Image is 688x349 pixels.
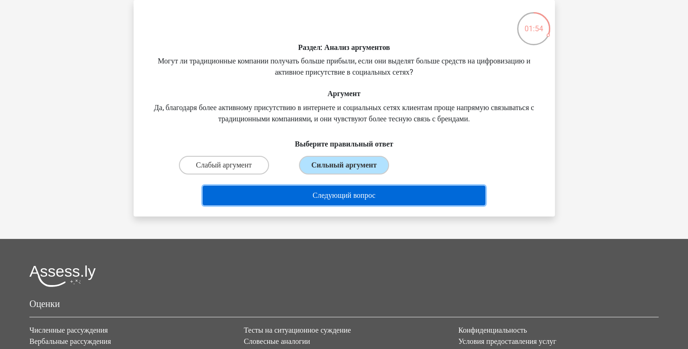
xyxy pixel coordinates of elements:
div: 01:54 [516,11,551,35]
ya-tr-span: Могут ли традиционные компании получать больше прибыли, если они выделят больше средств на цифров... [158,56,531,77]
a: Вербальные рассуждения [29,337,111,346]
ya-tr-span: Сильный аргумент [311,161,376,169]
a: Условия предоставления услуг [458,337,556,346]
a: Словесные аналогии [244,337,310,346]
ya-tr-span: Да, благодаря более активному присутствию в интернете и социальных сетях клиентам проще напрямую ... [154,103,534,123]
ya-tr-span: Аргумент [327,89,361,98]
img: Оценочный логотип [29,265,96,287]
a: Конфиденциальность [458,326,527,335]
button: Следующий вопрос [203,186,485,205]
ya-tr-span: Слабый аргумент [196,161,251,169]
ya-tr-span: Выберите правильный ответ [295,140,393,148]
a: Численные рассуждения [29,326,108,335]
ya-tr-span: Следующий вопрос [312,191,376,200]
ya-tr-span: Раздел: Анализ аргументов [298,43,390,52]
ya-tr-span: Оценки [29,298,60,309]
a: Тесты на ситуационное суждение [244,326,351,335]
